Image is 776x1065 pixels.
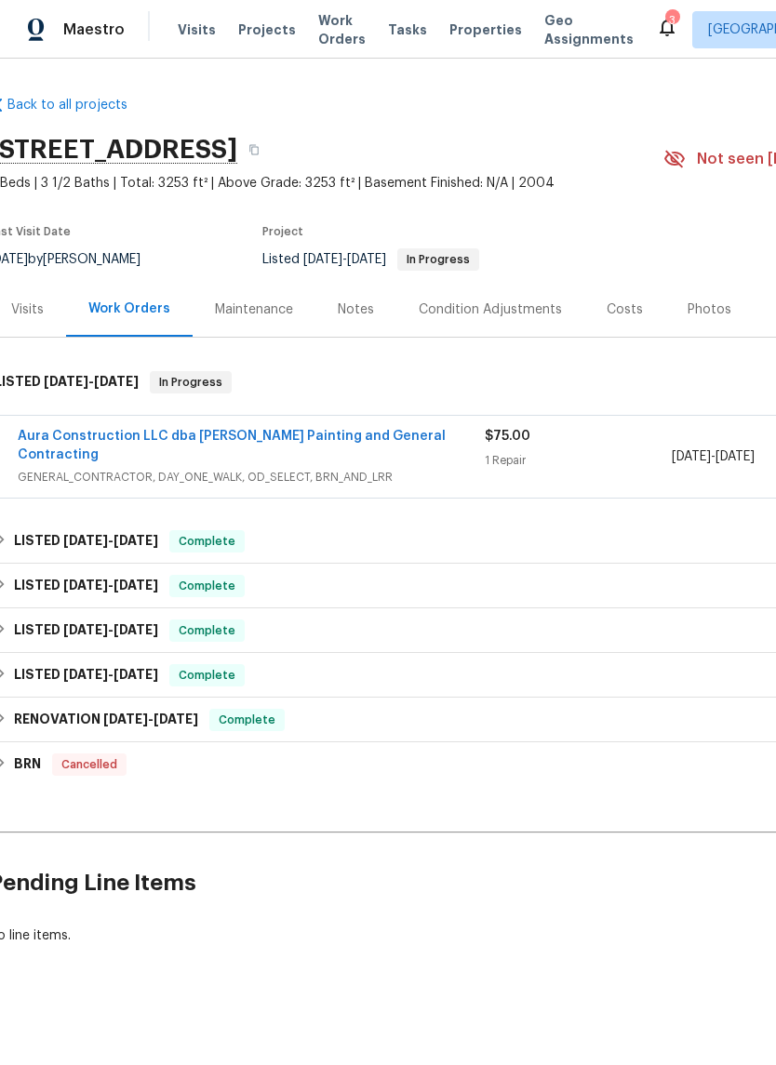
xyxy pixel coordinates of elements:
[303,253,342,266] span: [DATE]
[171,621,243,640] span: Complete
[44,375,139,388] span: -
[94,375,139,388] span: [DATE]
[449,20,522,39] span: Properties
[14,664,158,686] h6: LISTED
[399,254,477,265] span: In Progress
[63,579,158,592] span: -
[262,253,479,266] span: Listed
[154,712,198,726] span: [DATE]
[18,468,485,486] span: GENERAL_CONTRACTOR, DAY_ONE_WALK, OD_SELECT, BRN_AND_LRR
[63,623,158,636] span: -
[347,253,386,266] span: [DATE]
[716,450,755,463] span: [DATE]
[211,711,283,729] span: Complete
[114,668,158,681] span: [DATE]
[171,666,243,685] span: Complete
[14,753,41,776] h6: BRN
[103,712,148,726] span: [DATE]
[672,450,711,463] span: [DATE]
[485,430,530,443] span: $75.00
[237,133,271,166] button: Copy Address
[544,11,634,48] span: Geo Assignments
[63,534,158,547] span: -
[607,300,643,319] div: Costs
[262,226,303,237] span: Project
[44,375,88,388] span: [DATE]
[171,532,243,551] span: Complete
[14,619,158,642] h6: LISTED
[63,668,158,681] span: -
[88,300,170,318] div: Work Orders
[63,668,108,681] span: [DATE]
[338,300,374,319] div: Notes
[688,300,731,319] div: Photos
[152,373,230,392] span: In Progress
[665,11,678,30] div: 3
[11,300,44,319] div: Visits
[303,253,386,266] span: -
[103,712,198,726] span: -
[63,623,108,636] span: [DATE]
[238,20,296,39] span: Projects
[178,20,216,39] span: Visits
[14,575,158,597] h6: LISTED
[388,23,427,36] span: Tasks
[63,534,108,547] span: [DATE]
[114,623,158,636] span: [DATE]
[672,447,755,466] span: -
[485,451,672,470] div: 1 Repair
[318,11,366,48] span: Work Orders
[114,534,158,547] span: [DATE]
[18,430,446,461] a: Aura Construction LLC dba [PERSON_NAME] Painting and General Contracting
[54,755,125,774] span: Cancelled
[14,709,198,731] h6: RENOVATION
[419,300,562,319] div: Condition Adjustments
[63,579,108,592] span: [DATE]
[215,300,293,319] div: Maintenance
[14,530,158,552] h6: LISTED
[171,577,243,595] span: Complete
[63,20,125,39] span: Maestro
[114,579,158,592] span: [DATE]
